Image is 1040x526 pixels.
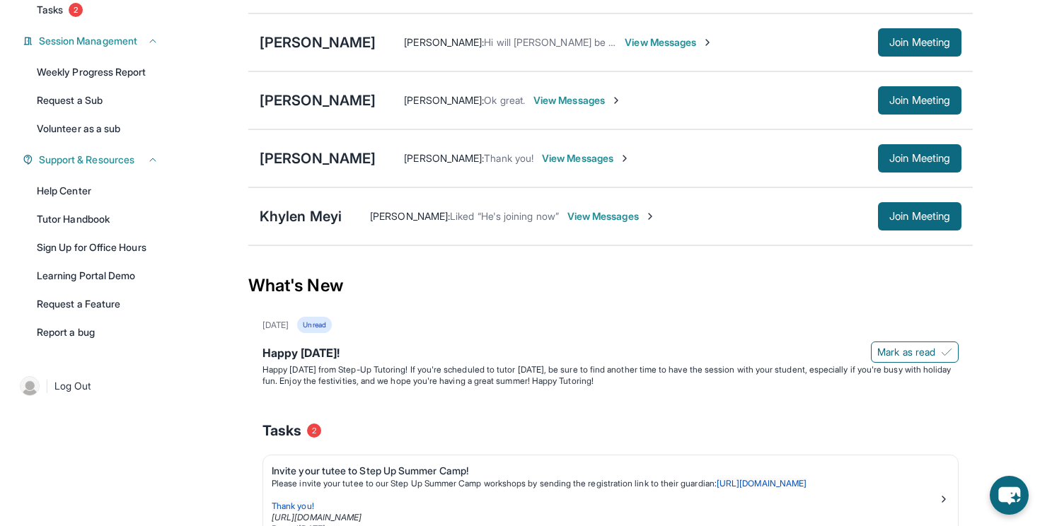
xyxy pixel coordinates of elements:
[69,3,83,17] span: 2
[20,376,40,396] img: user-img
[272,464,938,478] div: Invite your tutee to Step Up Summer Camp!
[889,96,950,105] span: Join Meeting
[39,153,134,167] span: Support & Resources
[484,36,729,48] span: Hi will [PERSON_NAME] be coming to [DATE] session?
[28,235,167,260] a: Sign Up for Office Hours
[14,370,167,402] a: |Log Out
[702,37,713,48] img: Chevron-Right
[45,378,49,394] span: |
[484,94,525,106] span: Ok great.
[262,344,959,364] div: Happy [DATE]!
[248,255,973,317] div: What's New
[260,206,342,226] div: Khylen Meyi
[889,38,950,47] span: Join Meeting
[404,36,484,48] span: [PERSON_NAME] :
[33,153,158,167] button: Support & Resources
[33,34,158,48] button: Session Management
[542,151,630,165] span: View Messages
[260,148,376,168] div: [PERSON_NAME]
[28,291,167,317] a: Request a Feature
[28,88,167,113] a: Request a Sub
[450,210,559,222] span: Liked “He's joining now”
[262,421,301,440] span: Tasks
[28,206,167,232] a: Tutor Handbook
[990,476,1029,515] button: chat-button
[307,423,321,438] span: 2
[878,202,961,230] button: Join Meeting
[28,116,167,141] a: Volunteer as a sub
[260,90,376,110] div: [PERSON_NAME]
[28,178,167,204] a: Help Center
[54,379,91,393] span: Log Out
[567,209,656,223] span: View Messages
[272,478,938,489] p: Please invite your tutee to our Step Up Summer Camp workshops by sending the registration link to...
[404,94,484,106] span: [PERSON_NAME] :
[404,152,484,164] span: [PERSON_NAME] :
[889,154,950,163] span: Join Meeting
[877,345,935,359] span: Mark as read
[941,346,952,358] img: Mark as read
[28,320,167,345] a: Report a bug
[878,144,961,173] button: Join Meeting
[717,478,807,489] a: [URL][DOMAIN_NAME]
[272,501,314,511] span: Thank you!
[260,33,376,52] div: [PERSON_NAME]
[484,152,533,164] span: Thank you!
[645,211,656,222] img: Chevron-Right
[625,35,713,49] span: View Messages
[28,59,167,85] a: Weekly Progress Report
[297,317,331,333] div: Unread
[262,364,959,387] p: Happy [DATE] from Step-Up Tutoring! If you're scheduled to tutor [DATE], be sure to find another ...
[889,212,950,221] span: Join Meeting
[878,28,961,57] button: Join Meeting
[37,3,63,17] span: Tasks
[619,153,630,164] img: Chevron-Right
[39,34,137,48] span: Session Management
[611,95,622,106] img: Chevron-Right
[28,263,167,288] a: Learning Portal Demo
[370,210,450,222] span: [PERSON_NAME] :
[871,341,959,363] button: Mark as read
[878,86,961,115] button: Join Meeting
[533,93,622,107] span: View Messages
[272,512,362,522] a: [URL][DOMAIN_NAME]
[262,320,289,331] div: [DATE]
